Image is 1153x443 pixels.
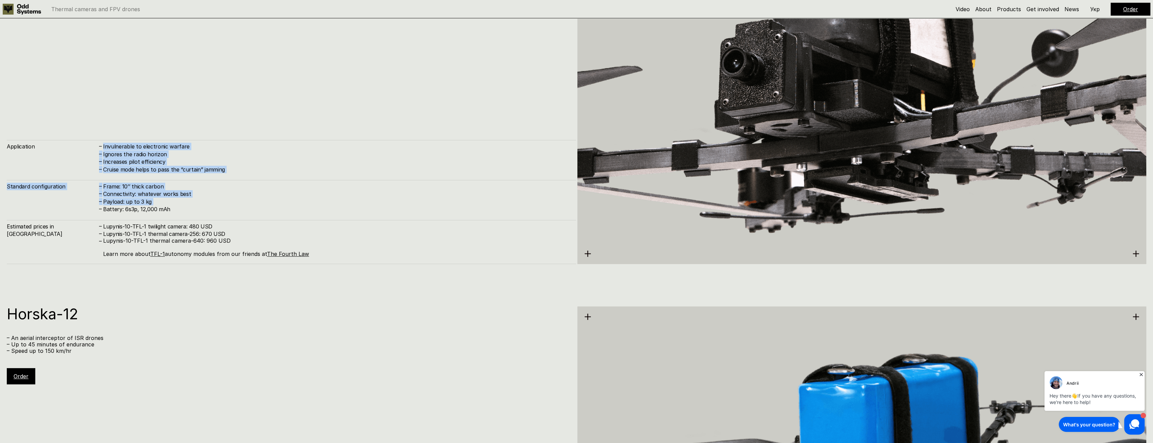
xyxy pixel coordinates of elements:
iframe: HelpCrunch [1043,369,1146,436]
h4: Lupynis-10-TFL-1 twilight camera: 480 USD [103,223,569,230]
p: Thermal cameras and FPV drones [51,6,140,12]
h4: – [99,190,102,197]
h4: – [99,222,102,229]
h4: Lupynis-10-TFL-1 thermal camera-256: 670 USD [103,230,569,238]
a: Order [14,373,28,380]
h4: – [99,165,102,173]
h4: Battery: 6s3p, 12,000 mAh [103,205,569,213]
h4: Application [7,143,98,150]
h4: Payload: up to 3 kg [103,198,569,205]
h4: Frame: 10’’ thick carbon [103,183,569,190]
p: – Up to 45 minutes of endurance [7,341,569,348]
h4: Invulnerable to electronic warfare [103,143,569,150]
a: Products [997,6,1021,13]
p: – An aerial interceptor of ISR drones [7,335,569,341]
h4: – [99,237,102,245]
h4: – [99,158,102,165]
h4: – [99,142,102,150]
p: Укр [1090,6,1100,12]
h4: – [99,182,102,190]
p: – Speed up to 150 km/hr [7,348,569,354]
h4: Increases pilot efficiency [103,158,569,165]
h4: Cruise mode helps to pass the “curtain” jamming [103,166,569,173]
h4: Standard configuration [7,183,98,190]
h4: Estimated prices in [GEOGRAPHIC_DATA] [7,223,98,238]
h4: – [99,198,102,205]
h4: – [99,230,102,237]
a: TFL-1 [150,250,165,257]
h4: Connectivity: whatever works best [103,190,569,198]
h4: – [99,150,102,158]
a: The Fourth Law [267,250,309,257]
a: Get involved [1026,6,1059,13]
a: Order [1123,6,1138,13]
h1: Horska-12 [7,306,569,321]
a: News [1064,6,1079,13]
p: Lupynis-10-TFL-1 thermal camera-640: 960 USD Learn more about autonomy modules from our friends at [103,238,569,257]
a: Video [956,6,970,13]
a: About [975,6,992,13]
h4: – [99,205,102,213]
h4: Ignores the radio horizon [103,150,569,158]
